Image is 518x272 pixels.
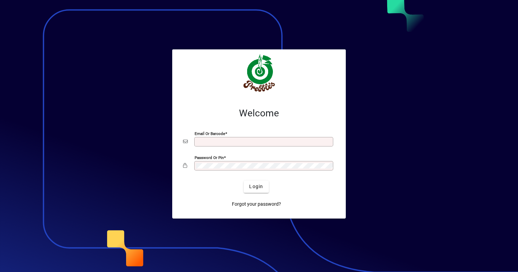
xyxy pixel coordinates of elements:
[183,108,335,119] h2: Welcome
[244,181,268,193] button: Login
[249,183,263,190] span: Login
[229,198,284,210] a: Forgot your password?
[195,155,224,160] mat-label: Password or Pin
[232,201,281,208] span: Forgot your password?
[195,131,225,136] mat-label: Email or Barcode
